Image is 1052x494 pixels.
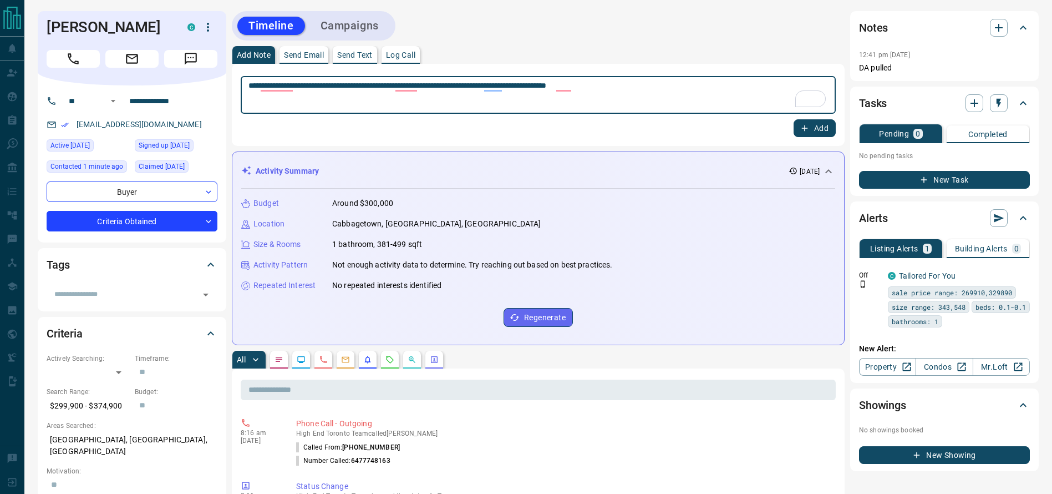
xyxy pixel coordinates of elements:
p: Completed [968,130,1008,138]
p: No showings booked [859,425,1030,435]
span: Email [105,50,159,68]
a: Mr.Loft [973,358,1030,376]
p: Cabbagetown, [GEOGRAPHIC_DATA], [GEOGRAPHIC_DATA] [332,218,541,230]
span: Message [164,50,217,68]
div: Tasks [859,90,1030,117]
span: sale price range: 269910,329890 [892,287,1012,298]
div: Alerts [859,205,1030,231]
textarea: To enrich screen reader interactions, please activate Accessibility in Grammarly extension settings [248,81,828,109]
svg: Agent Actions [430,355,439,364]
p: Location [253,218,284,230]
p: New Alert: [859,343,1030,355]
p: Areas Searched: [47,421,217,431]
p: Listing Alerts [870,245,918,253]
p: Add Note [237,51,271,59]
p: Actively Searching: [47,354,129,364]
a: Tailored For You [899,271,956,280]
p: DA pulled [859,62,1030,74]
p: Repeated Interest [253,280,316,291]
div: Criteria [47,320,217,347]
p: Phone Call - Outgoing [296,418,831,430]
p: High End Toronto Team called [PERSON_NAME] [296,430,831,437]
button: New Showing [859,446,1030,464]
div: Tags [47,251,217,278]
p: Send Text [337,51,373,59]
span: beds: 0.1-0.1 [975,301,1026,312]
p: Log Call [386,51,415,59]
span: Signed up [DATE] [139,140,190,151]
h1: [PERSON_NAME] [47,18,171,36]
span: bathrooms: 1 [892,316,938,327]
a: Condos [916,358,973,376]
svg: Notes [275,355,283,364]
p: Status Change [296,481,831,492]
button: New Task [859,171,1030,189]
span: Claimed [DATE] [139,161,185,172]
p: Send Email [284,51,324,59]
span: size range: 343,548 [892,301,965,312]
button: Open [106,94,120,108]
p: Pending [879,130,909,138]
p: [DATE] [241,437,279,445]
button: Open [198,287,214,303]
p: 1 bathroom, 381-499 sqft [332,239,422,250]
h2: Alerts [859,209,888,227]
p: Called From: [296,442,400,452]
p: 0 [916,130,920,138]
button: Timeline [237,17,305,35]
p: Motivation: [47,466,217,476]
svg: Calls [319,355,328,364]
div: Showings [859,392,1030,419]
svg: Listing Alerts [363,355,372,364]
p: Around $300,000 [332,198,393,209]
a: Property [859,358,916,376]
svg: Requests [385,355,394,364]
p: $299,900 - $374,900 [47,397,129,415]
p: Timeframe: [135,354,217,364]
div: Activity Summary[DATE] [241,161,835,182]
div: Buyer [47,182,217,202]
p: [DATE] [800,167,820,177]
p: [GEOGRAPHIC_DATA], [GEOGRAPHIC_DATA], [GEOGRAPHIC_DATA] [47,431,217,461]
p: Building Alerts [955,245,1008,253]
div: condos.ca [187,23,195,31]
p: 0 [1014,245,1019,253]
p: Off [859,270,881,280]
p: Search Range: [47,387,129,397]
h2: Tags [47,256,69,274]
svg: Push Notification Only [859,280,867,288]
button: Campaigns [309,17,390,35]
span: Active [DATE] [50,140,90,151]
p: Size & Rooms [253,239,301,250]
h2: Tasks [859,94,887,112]
svg: Lead Browsing Activity [297,355,306,364]
span: 6477748163 [351,457,390,465]
p: Budget [253,198,279,209]
p: Number Called: [296,456,390,466]
div: condos.ca [888,272,896,280]
div: Tue Sep 16 2025 [47,160,129,176]
span: Call [47,50,100,68]
div: Criteria Obtained [47,211,217,231]
a: [EMAIL_ADDRESS][DOMAIN_NAME] [77,120,202,129]
p: Activity Summary [256,165,319,177]
p: No repeated interests identified [332,280,441,291]
h2: Notes [859,19,888,37]
button: Regenerate [504,308,573,327]
p: Not enough activity data to determine. Try reaching out based on best practices. [332,259,613,271]
span: [PHONE_NUMBER] [342,443,400,451]
svg: Email Verified [61,121,69,129]
div: Fri Sep 12 2025 [135,139,217,155]
h2: Showings [859,396,906,414]
svg: Emails [341,355,350,364]
p: Activity Pattern [253,259,308,271]
span: Contacted 1 minute ago [50,161,123,172]
p: No pending tasks [859,148,1030,164]
div: Notes [859,14,1030,41]
svg: Opportunities [408,355,416,364]
div: Fri Sep 12 2025 [135,160,217,176]
p: Budget: [135,387,217,397]
button: Add [794,119,836,137]
p: 1 [925,245,929,253]
p: 8:16 am [241,429,279,437]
